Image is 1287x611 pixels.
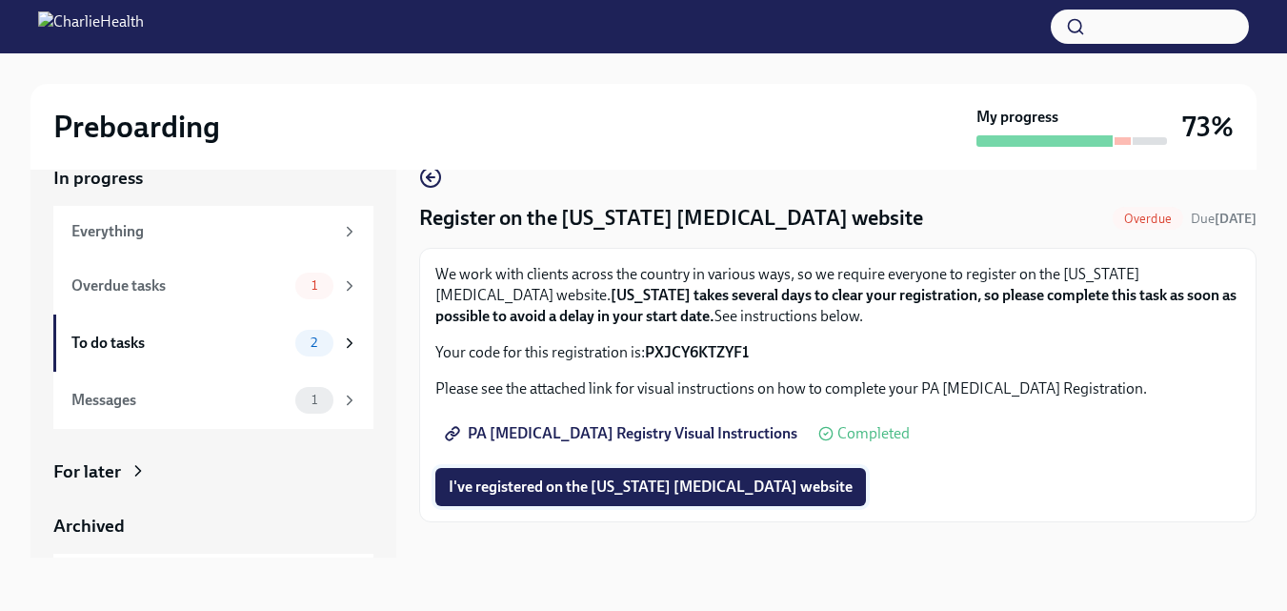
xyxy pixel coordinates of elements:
span: Overdue [1113,212,1183,226]
h3: 73% [1182,110,1234,144]
a: For later [53,459,373,484]
a: Messages1 [53,372,373,429]
a: Archived [53,514,373,539]
p: Please see the attached link for visual instructions on how to complete your PA [MEDICAL_DATA] Re... [435,378,1240,399]
strong: [US_STATE] takes several days to clear your registration, so please complete this task as soon as... [435,286,1237,325]
div: Overdue tasks [71,275,288,296]
button: I've registered on the [US_STATE] [MEDICAL_DATA] website [435,468,866,506]
span: I've registered on the [US_STATE] [MEDICAL_DATA] website [449,478,853,497]
span: 1 [300,393,329,407]
a: Everything [53,206,373,257]
span: 1 [300,278,329,293]
div: Messages [71,390,288,411]
span: Due [1191,211,1257,227]
strong: My progress [976,107,1058,128]
span: August 31st, 2025 07:00 [1191,210,1257,228]
h2: Preboarding [53,108,220,146]
img: CharlieHealth [38,11,144,42]
p: We work with clients across the country in various ways, so we require everyone to register on th... [435,264,1240,327]
div: To do tasks [71,333,288,354]
a: In progress [53,166,373,191]
span: 2 [299,336,329,350]
span: Completed [837,426,910,441]
a: PA [MEDICAL_DATA] Registry Visual Instructions [435,415,811,453]
strong: PXJCY6KTZYF1 [645,343,749,361]
span: PA [MEDICAL_DATA] Registry Visual Instructions [449,424,797,443]
strong: [DATE] [1215,211,1257,227]
div: Everything [71,221,333,242]
h4: Register on the [US_STATE] [MEDICAL_DATA] website [419,204,923,233]
p: Your code for this registration is: [435,342,1240,363]
a: Overdue tasks1 [53,257,373,315]
a: To do tasks2 [53,315,373,372]
div: For later [53,459,121,484]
